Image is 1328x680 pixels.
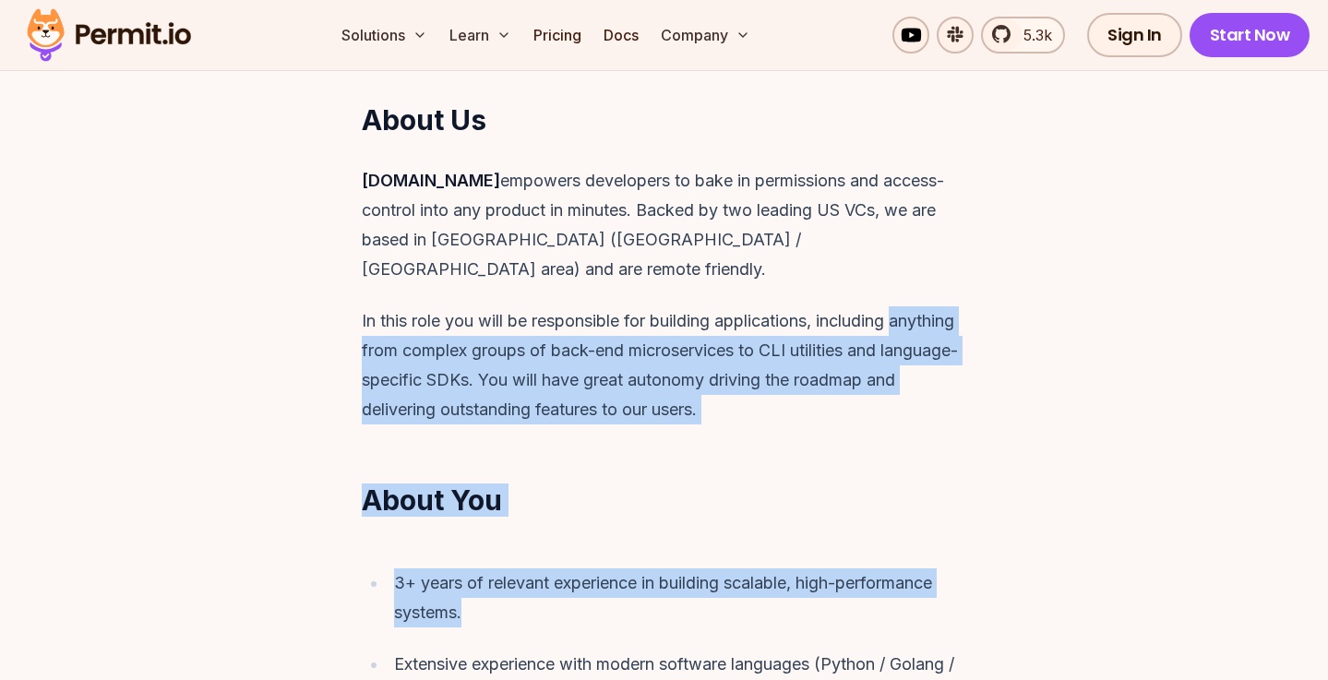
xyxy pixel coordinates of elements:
h2: About You [310,483,1019,517]
button: Solutions [334,17,435,54]
a: 5.3k [981,17,1065,54]
button: Learn [442,17,519,54]
a: Pricing [526,17,589,54]
span: 5.3k [1012,24,1052,46]
p: In this role you will be responsible for building applications, including anything from complex g... [362,306,967,424]
img: Permit logo [18,4,199,66]
p: empowers developers to bake in permissions and access-control into any product in minutes. Backed... [362,166,967,284]
a: Start Now [1190,13,1310,57]
strong: [DOMAIN_NAME] [362,171,500,190]
a: Sign In [1087,13,1182,57]
a: Docs [596,17,646,54]
h2: About Us [310,103,1019,137]
button: Company [653,17,758,54]
div: 3+ years of relevant experience in building scalable, high-performance systems. [394,568,966,627]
